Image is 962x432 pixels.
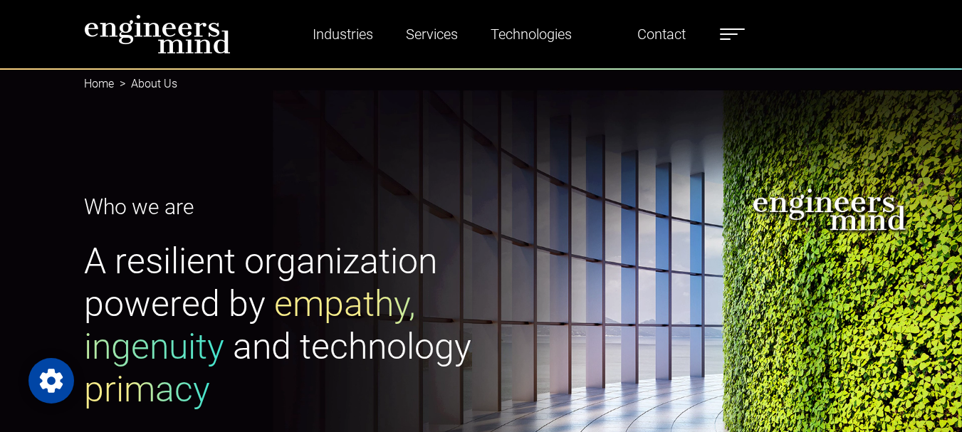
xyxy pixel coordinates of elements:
img: logo [84,14,231,54]
span: empathy, ingenuity [84,283,416,367]
a: Industries [307,18,379,51]
p: Who we are [84,191,473,223]
a: Contact [632,18,691,51]
nav: breadcrumb [84,68,879,100]
li: About Us [114,75,177,93]
h1: A resilient organization powered by and technology [84,240,473,411]
a: Home [84,77,114,90]
a: Services [400,18,464,51]
a: Technologies [485,18,577,51]
span: primacy [84,369,210,410]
